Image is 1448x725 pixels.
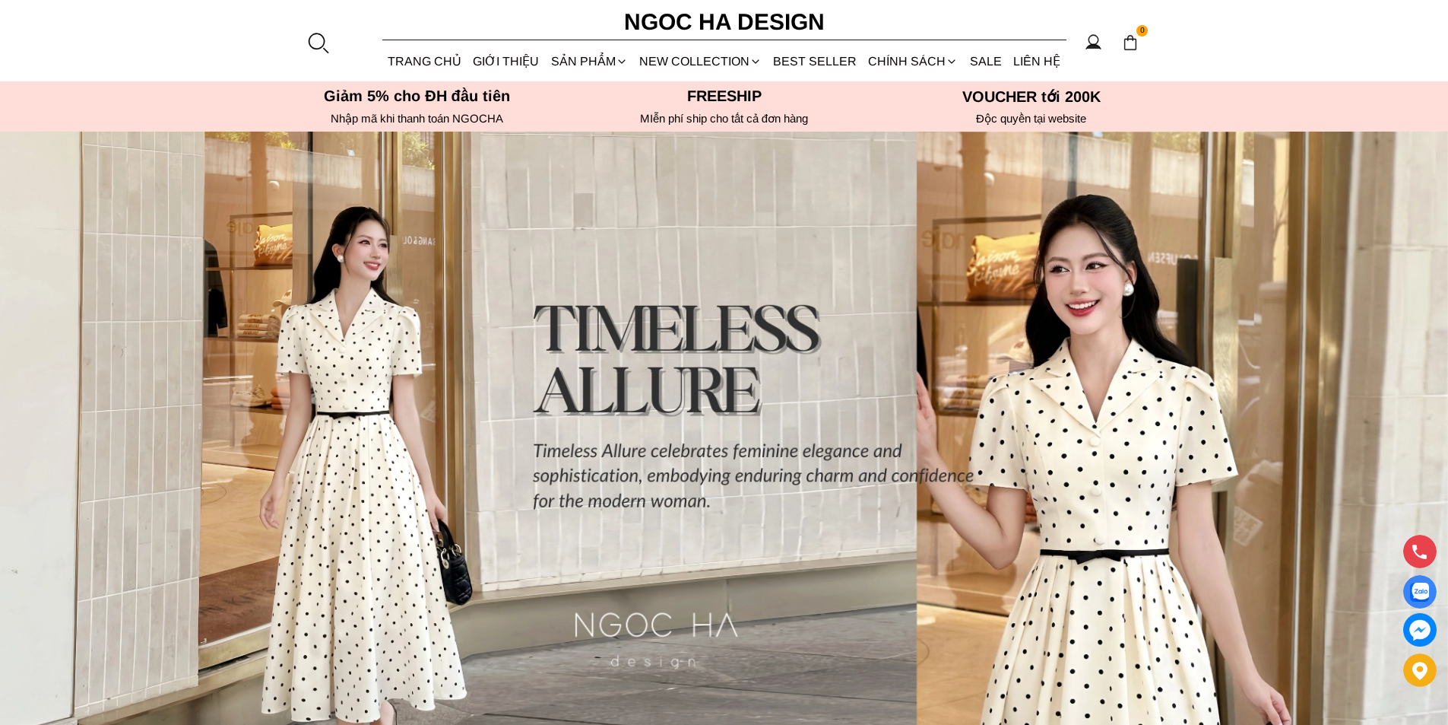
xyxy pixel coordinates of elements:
[331,112,503,125] font: Nhập mã khi thanh toán NGOCHA
[687,87,762,104] font: Freeship
[863,41,964,81] div: Chính sách
[545,41,633,81] div: SẢN PHẨM
[324,87,510,104] font: Giảm 5% cho ĐH đầu tiên
[1410,583,1429,602] img: Display image
[882,87,1180,106] h5: VOUCHER tới 200K
[1136,25,1149,37] span: 0
[382,41,467,81] a: TRANG CHỦ
[1403,613,1437,647] a: messenger
[575,112,873,126] h6: MIễn phí ship cho tất cả đơn hàng
[964,41,1007,81] a: SALE
[610,4,838,40] a: Ngoc Ha Design
[1403,575,1437,609] a: Display image
[882,112,1180,126] h6: Độc quyền tại website
[633,41,767,81] a: NEW COLLECTION
[768,41,863,81] a: BEST SELLER
[467,41,545,81] a: GIỚI THIỆU
[1122,34,1139,51] img: img-CART-ICON-ksit0nf1
[1007,41,1066,81] a: LIÊN HỆ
